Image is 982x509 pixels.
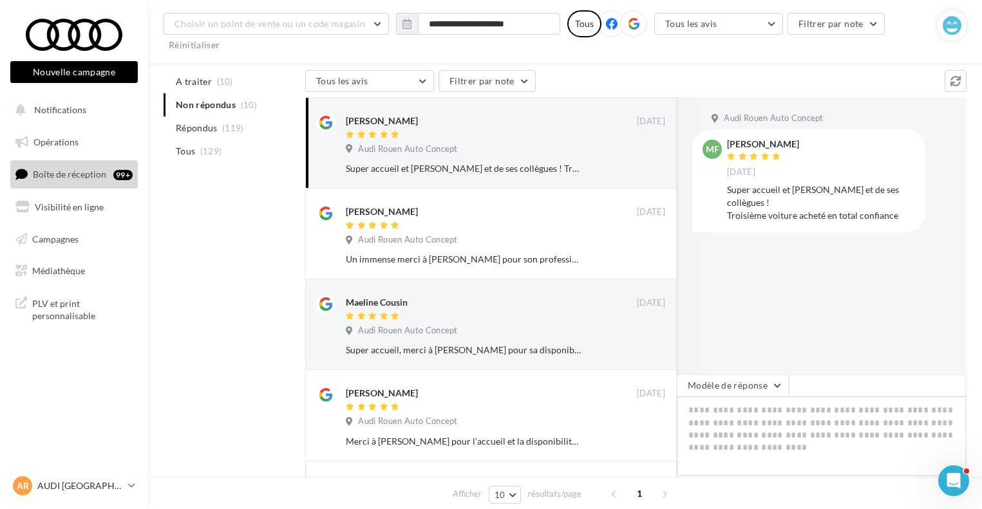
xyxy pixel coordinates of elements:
[176,145,195,158] span: Tous
[654,13,783,35] button: Tous les avis
[217,77,233,87] span: (10)
[17,479,29,492] span: AR
[164,37,225,53] button: Réinitialiser
[37,479,123,492] p: AUDI [GEOGRAPHIC_DATA]
[629,483,650,504] span: 1
[32,295,133,322] span: PLV et print personnalisable
[346,435,581,448] div: Merci à [PERSON_NAME] pour l’accueil et la disponibilité pour l’achat de ce nouveau véhicule . Je...
[727,140,799,149] div: [PERSON_NAME]
[358,234,457,246] span: Audi Rouen Auto Concept
[346,387,418,400] div: [PERSON_NAME]
[677,375,789,396] button: Modèle de réponse
[33,169,106,180] span: Boîte de réception
[222,123,244,133] span: (119)
[200,146,222,156] span: (129)
[176,75,212,88] span: A traiter
[788,13,885,35] button: Filtrer par note
[10,474,138,498] a: AR AUDI [GEOGRAPHIC_DATA]
[33,136,79,147] span: Opérations
[346,296,408,309] div: Maeline Cousin
[10,61,138,83] button: Nouvelle campagne
[346,253,581,266] div: Un immense merci à [PERSON_NAME] pour son professionnalisme et son accompagnement exceptionnel lo...
[8,194,140,221] a: Visibilité en ligne
[567,10,601,37] div: Tous
[938,465,969,496] iframe: Intercom live chat
[8,290,140,328] a: PLV et print personnalisable
[8,129,140,156] a: Opérations
[727,183,915,222] div: Super accueil et [PERSON_NAME] et de ses collègues ! Troisième voiture acheté en total confiance
[358,416,457,427] span: Audi Rouen Auto Concept
[358,325,457,337] span: Audi Rouen Auto Concept
[8,226,140,253] a: Campagnes
[724,113,823,124] span: Audi Rouen Auto Concept
[453,488,482,500] span: Afficher
[346,205,418,218] div: [PERSON_NAME]
[706,143,719,156] span: mf
[34,104,86,115] span: Notifications
[665,18,717,29] span: Tous les avis
[495,490,505,500] span: 10
[176,122,218,134] span: Répondus
[346,344,581,356] div: Super accueil, merci à [PERSON_NAME] pour sa disponibilité et son professionnalisme 👍
[305,70,434,92] button: Tous les avis
[358,143,457,155] span: Audi Rouen Auto Concept
[8,160,140,188] a: Boîte de réception99+
[528,488,581,500] span: résultats/page
[164,13,389,35] button: Choisir un point de vente ou un code magasin
[308,51,674,80] div: La réponse a bien été effectuée, un délai peut s’appliquer avant la diffusion.
[8,97,135,124] button: Notifications
[637,116,665,127] span: [DATE]
[637,207,665,218] span: [DATE]
[637,388,665,400] span: [DATE]
[489,486,522,504] button: 10
[175,18,365,29] span: Choisir un point de vente ou un code magasin
[32,233,79,244] span: Campagnes
[32,265,85,276] span: Médiathèque
[8,257,140,284] a: Médiathèque
[35,201,104,212] span: Visibilité en ligne
[637,297,665,309] span: [DATE]
[346,162,581,175] div: Super accueil et [PERSON_NAME] et de ses collègues ! Troisième voiture acheté en total confiance
[113,170,133,180] div: 99+
[346,115,418,127] div: [PERSON_NAME]
[727,167,755,178] span: [DATE]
